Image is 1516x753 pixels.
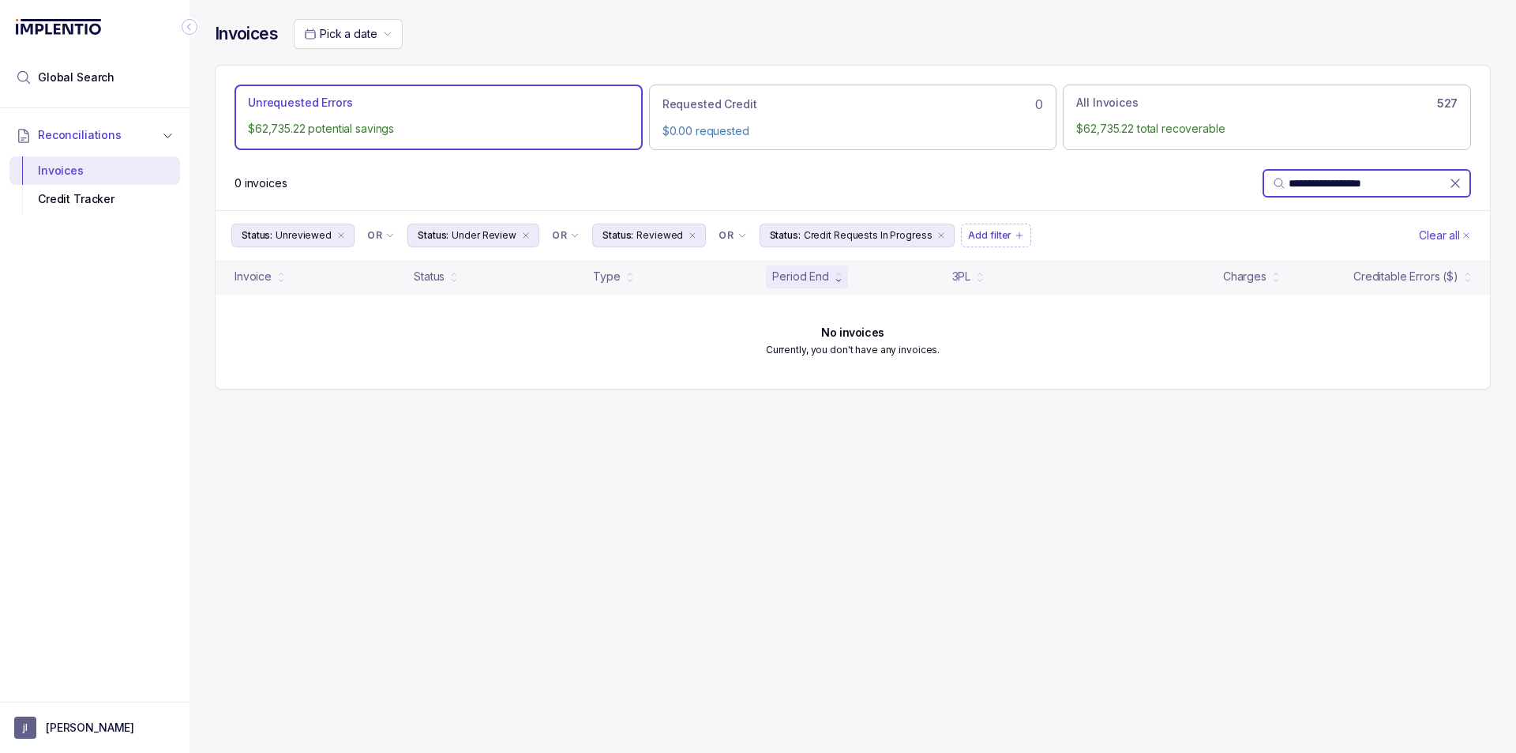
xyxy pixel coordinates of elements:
[294,19,403,49] button: Date Range Picker
[719,229,734,242] p: OR
[367,229,382,242] p: OR
[414,269,445,284] div: Status
[235,269,272,284] div: Invoice
[772,269,829,284] div: Period End
[1437,97,1458,110] h6: 527
[14,717,36,739] span: User initials
[804,228,932,243] p: Credit Requests In Progress
[9,153,180,217] div: Reconciliations
[235,175,287,191] p: 0 invoices
[636,228,683,243] p: Reviewed
[231,224,355,247] button: Filter Chip Unreviewed
[712,224,752,247] button: Filter Chip Connector undefined
[760,224,955,247] button: Filter Chip Credit Requests In Progress
[242,228,272,243] p: Status:
[1223,269,1266,284] div: Charges
[248,95,352,111] p: Unrequested Errors
[1419,228,1460,243] p: Clear all
[662,96,757,112] p: Requested Credit
[1076,121,1458,137] p: $62,735.22 total recoverable
[770,228,801,243] p: Status:
[14,717,175,739] button: User initials[PERSON_NAME]
[180,17,199,36] div: Collapse Icon
[1416,224,1474,247] button: Clear Filters
[335,229,347,242] div: remove content
[662,123,1044,139] p: $0.00 requested
[38,70,114,85] span: Global Search
[276,228,332,243] p: Unreviewed
[552,229,580,242] li: Filter Chip Connector undefined
[935,229,947,242] div: remove content
[520,229,532,242] div: remove content
[662,95,1044,114] div: 0
[1076,95,1138,111] p: All Invoices
[367,229,395,242] li: Filter Chip Connector undefined
[215,23,278,45] h4: Invoices
[304,26,377,42] search: Date Range Picker
[968,228,1011,243] p: Add filter
[766,342,940,358] p: Currently, you don't have any invoices.
[235,175,287,191] div: Remaining page entries
[418,228,448,243] p: Status:
[602,228,633,243] p: Status:
[719,229,746,242] li: Filter Chip Connector undefined
[821,326,884,339] h6: No invoices
[320,27,377,40] span: Pick a date
[361,224,401,247] button: Filter Chip Connector undefined
[9,118,180,152] button: Reconciliations
[961,224,1031,247] button: Filter Chip Add filter
[1353,269,1458,284] div: Creditable Errors ($)
[552,229,567,242] p: OR
[38,127,122,143] span: Reconciliations
[592,224,706,247] button: Filter Chip Reviewed
[407,224,539,247] button: Filter Chip Under Review
[546,224,586,247] button: Filter Chip Connector undefined
[686,229,699,242] div: remove content
[231,224,1416,247] ul: Filter Group
[235,85,1471,149] ul: Action Tab Group
[452,228,516,243] p: Under Review
[593,269,620,284] div: Type
[22,156,167,185] div: Invoices
[248,121,629,137] p: $62,735.22 potential savings
[46,720,134,736] p: [PERSON_NAME]
[952,269,971,284] div: 3PL
[22,185,167,213] div: Credit Tracker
